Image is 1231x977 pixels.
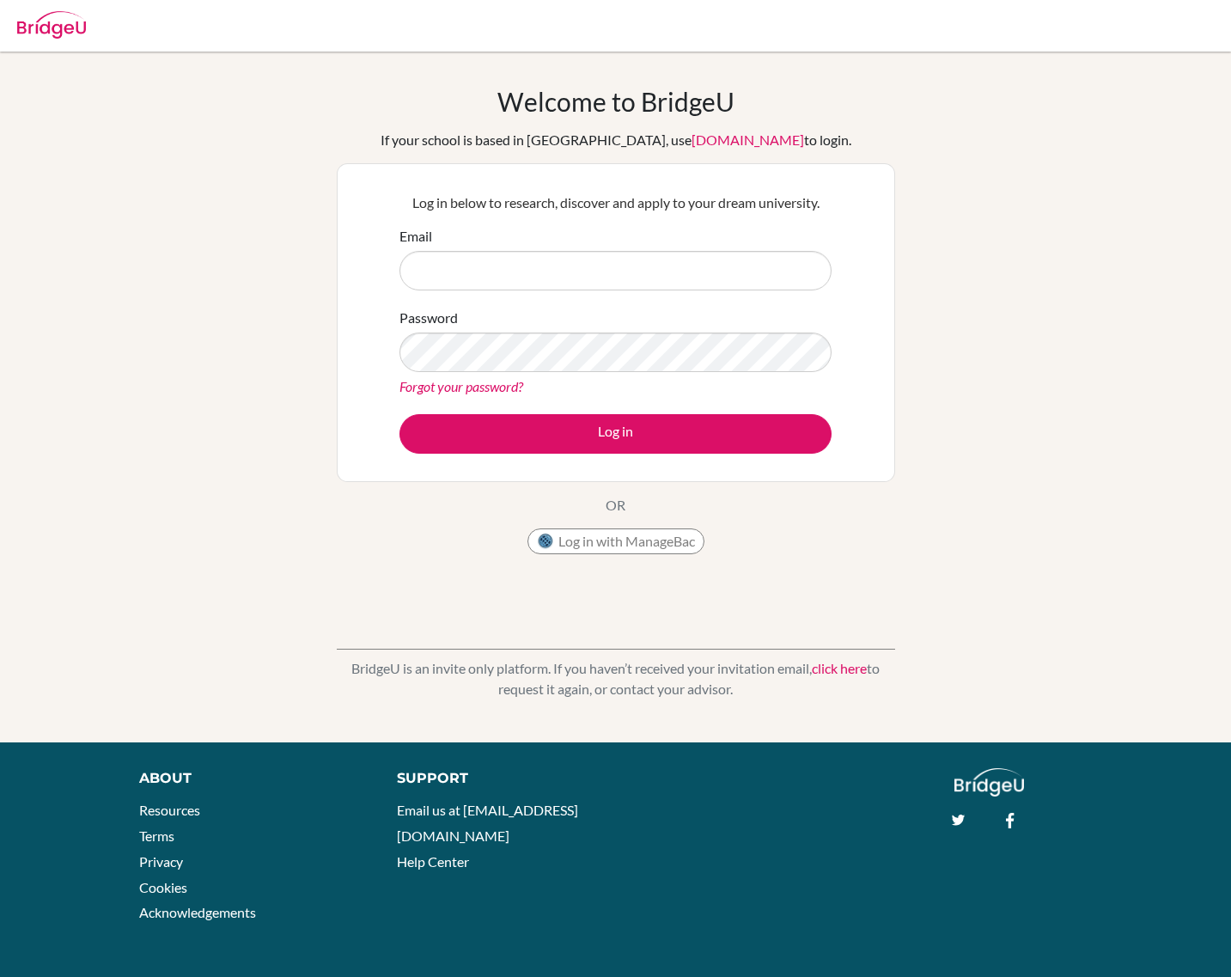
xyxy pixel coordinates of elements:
h1: Welcome to BridgeU [497,86,734,117]
label: Email [399,226,432,247]
div: If your school is based in [GEOGRAPHIC_DATA], use to login. [381,130,851,150]
a: Cookies [139,879,187,895]
div: Support [397,768,598,789]
button: Log in with ManageBac [527,528,704,554]
a: Acknowledgements [139,904,256,920]
img: Bridge-U [17,11,86,39]
label: Password [399,308,458,328]
a: click here [812,660,867,676]
a: Terms [139,827,174,844]
a: Resources [139,802,200,818]
a: [DOMAIN_NAME] [692,131,804,148]
button: Log in [399,414,832,454]
a: Forgot your password? [399,378,523,394]
a: Privacy [139,853,183,870]
div: About [139,768,358,789]
a: Help Center [397,853,469,870]
p: BridgeU is an invite only platform. If you haven’t received your invitation email, to request it ... [337,658,895,699]
p: Log in below to research, discover and apply to your dream university. [399,192,832,213]
img: logo_white@2x-f4f0deed5e89b7ecb1c2cc34c3e3d731f90f0f143d5ea2071677605dd97b5244.png [954,768,1024,797]
p: OR [606,495,625,516]
a: Email us at [EMAIL_ADDRESS][DOMAIN_NAME] [397,802,578,844]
